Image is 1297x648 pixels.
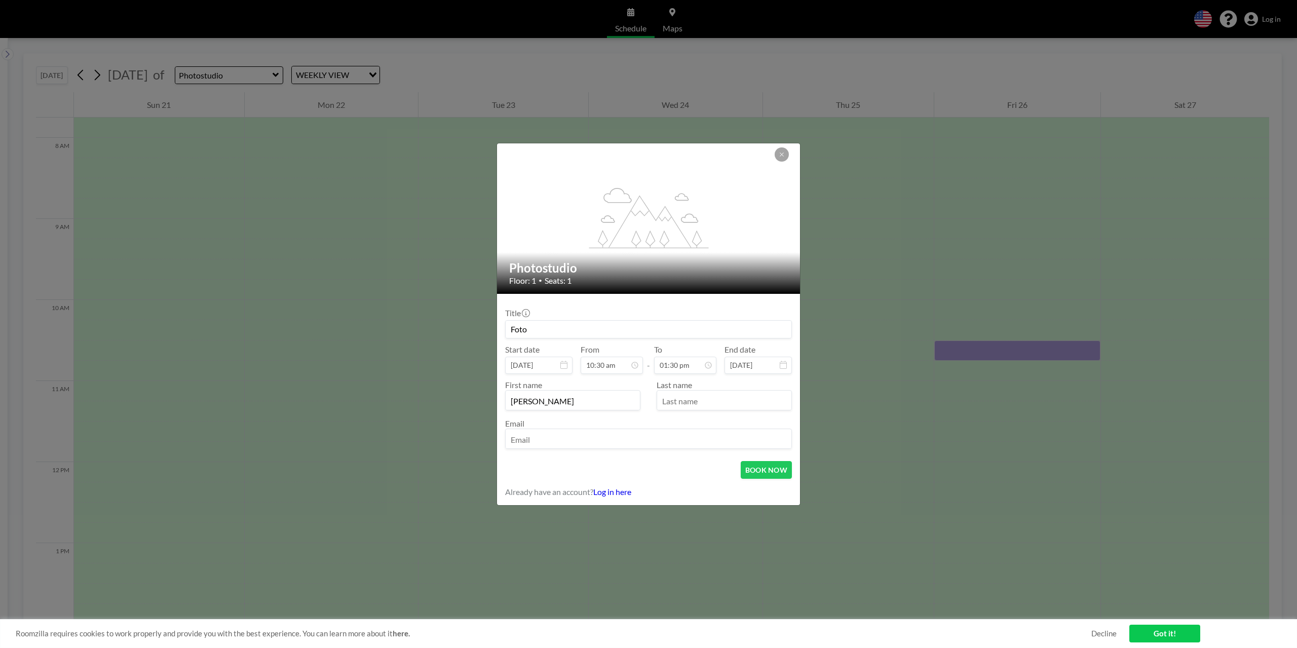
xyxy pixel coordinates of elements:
[393,629,410,638] a: here.
[505,380,542,390] label: First name
[724,345,755,355] label: End date
[505,308,529,318] label: Title
[505,487,593,497] span: Already have an account?
[506,393,640,410] input: First name
[505,345,540,355] label: Start date
[539,277,542,284] span: •
[509,260,789,276] h2: Photostudio
[505,418,524,428] label: Email
[506,431,791,448] input: Email
[1129,625,1200,642] a: Got it!
[16,629,1091,638] span: Roomzilla requires cookies to work properly and provide you with the best experience. You can lea...
[545,276,571,286] span: Seats: 1
[657,393,791,410] input: Last name
[506,321,791,338] input: Guest reservation
[593,487,631,497] a: Log in here
[509,276,536,286] span: Floor: 1
[647,348,650,370] span: -
[741,461,792,479] button: BOOK NOW
[654,345,662,355] label: To
[657,380,692,390] label: Last name
[581,345,599,355] label: From
[589,187,709,248] g: flex-grow: 1.2;
[1091,629,1117,638] a: Decline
